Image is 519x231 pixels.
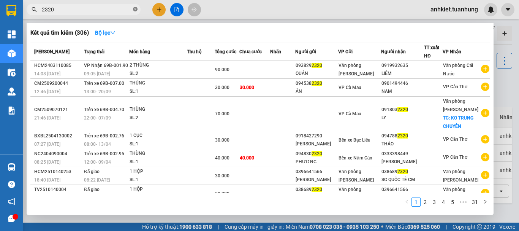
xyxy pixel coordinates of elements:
span: 12:46 [DATE] [34,89,60,94]
span: Văn phòng [PERSON_NAME] [443,187,478,201]
span: VP Cần Thơ [443,155,467,160]
input: Tìm tên, số ĐT hoặc mã đơn [42,5,131,14]
li: 4 [439,198,448,207]
span: VP Cà Mau [339,85,361,90]
span: VP Nhận 69B-001.90 [84,63,128,68]
span: left [405,199,409,204]
div: SG QUỐC TẾ CM [381,176,424,184]
span: VP Cà Mau [339,111,361,116]
span: 22:00 - 07/09 [84,115,111,121]
div: SL: 1 [130,88,187,96]
span: right [483,199,487,204]
div: 094538 [296,80,338,88]
span: Trạng thái [84,49,104,54]
span: down [110,30,116,35]
div: LY [381,114,424,122]
span: VP Cần Thơ [443,137,467,142]
li: 02839.63.63.63 [3,26,145,36]
span: 30.000 [240,85,254,90]
li: 2 [421,198,430,207]
div: 0396641566 [296,168,338,176]
span: 18:40 [DATE] [34,177,60,183]
span: plus-circle [481,135,489,143]
li: 3 [430,198,439,207]
span: plus-circle [481,65,489,73]
div: QUÂN [296,70,338,78]
span: search [32,7,37,12]
span: 40.000 [215,155,229,161]
div: 0396641566 [381,186,424,194]
span: 30.000 [215,137,229,143]
span: Văn phòng [PERSON_NAME] [443,169,478,183]
span: Trên xe 69B-002.95 [84,151,124,156]
strong: Bộ lọc [95,30,116,36]
span: VP Cần Thơ [443,84,467,89]
div: SL: 1 [130,158,187,166]
a: 1 [412,198,420,206]
div: THÙNG [130,79,187,88]
span: Đã giao [84,187,100,192]
span: notification [8,198,15,205]
div: 1 HỘP [130,167,187,176]
div: THÙNG [130,105,187,114]
span: 2320 [397,133,408,139]
span: 08:00 - 13/04 [84,142,111,147]
div: 1 HỘP [130,185,187,194]
span: Người gửi [295,49,316,54]
span: 2320 [397,107,408,112]
div: SL: 1 [130,176,187,184]
span: 13:00 - 20/09 [84,89,111,94]
li: Previous Page [402,198,411,207]
div: 0918427290 [296,132,338,140]
a: 3 [430,198,438,206]
img: logo-vxr [6,5,16,16]
button: Bộ lọcdown [89,27,122,39]
span: 08:22 [DATE] [84,177,110,183]
div: 0919932635 [381,62,424,70]
span: 40.000 [240,155,254,161]
div: HCM2510140253 [34,168,82,176]
span: 21:46 [DATE] [34,115,60,121]
div: 1 CỤC [130,132,187,140]
span: 2320 [312,187,322,192]
span: 30.000 [215,85,229,90]
span: Món hàng [129,49,150,54]
span: VP Gửi [338,49,353,54]
div: THÙNG [130,150,187,158]
span: ••• [457,198,469,207]
span: 70.000 [215,111,229,116]
span: 09:05 [DATE] [84,71,110,76]
div: 091803 [381,106,424,114]
span: Bến xe Năm Căn [339,155,372,161]
img: warehouse-icon [8,163,16,171]
li: 5 [448,198,457,207]
b: [PERSON_NAME] [44,5,108,14]
span: Nhãn [270,49,281,54]
span: Trên xe 69B-002.76 [84,133,124,139]
div: CM2509200044 [34,80,82,88]
div: NAM [381,88,424,96]
div: SL: 2 [130,70,187,78]
li: 85 [PERSON_NAME] [3,17,145,26]
li: Next Page [481,198,490,207]
span: Văn phòng [PERSON_NAME] [339,169,374,183]
a: 31 [470,198,480,206]
div: HCM2403110085 [34,62,82,70]
span: TC: KO TRUNG CHUYỂN [443,115,473,129]
span: Tổng cước [215,49,236,54]
a: 5 [448,198,457,206]
span: plus-circle [481,189,489,197]
div: 038689 [296,186,338,194]
a: 2 [421,198,429,206]
div: 2 THÙNG [130,61,187,70]
span: environment [44,18,50,24]
div: PHƯƠNG [296,158,338,166]
span: 2320 [312,81,322,86]
div: 0333398449 [381,150,424,158]
span: Người nhận [381,49,406,54]
div: 0901494446 [381,80,424,88]
div: SL: 1 [130,140,187,148]
span: Thu hộ [187,49,201,54]
span: TT xuất HĐ [424,45,439,59]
